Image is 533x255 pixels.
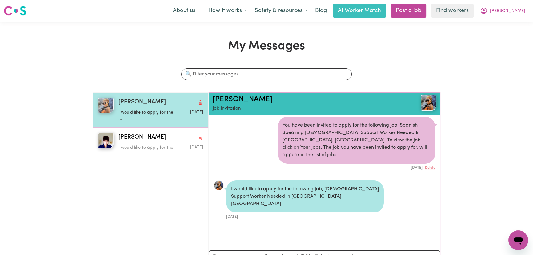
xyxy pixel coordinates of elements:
[399,95,436,111] a: Jannat Masembe K
[311,4,331,18] a: Blog
[93,128,208,163] button: Claudia G[PERSON_NAME]Delete conversationI would like to apply for the ...Message sent on June 1,...
[490,8,525,14] span: [PERSON_NAME]
[213,96,272,103] a: [PERSON_NAME]
[226,212,384,220] div: [DATE]
[476,4,529,17] button: My Account
[198,133,203,141] button: Delete conversation
[169,4,204,17] button: About us
[198,98,203,106] button: Delete conversation
[93,39,441,54] h1: My Messages
[204,4,251,17] button: How it works
[118,109,175,123] p: I would like to apply for the ...
[391,4,426,18] a: Post a job
[93,93,208,128] button: Jannat Masembe K[PERSON_NAME]Delete conversationI would like to apply for the ...Message sent on ...
[278,164,435,171] div: [DATE]
[251,4,311,17] button: Safety & resources
[181,68,351,80] input: 🔍 Filter your messages
[118,133,166,142] span: [PERSON_NAME]
[278,117,435,164] div: You have been invited to apply for the following job, Spanish Speaking [DEMOGRAPHIC_DATA] Support...
[98,98,114,113] img: Jannat Masembe K
[431,4,474,18] a: Find workers
[214,180,224,190] a: View Jannat Masembe K's profile
[214,180,224,190] img: A675A488A2ABA167F9BEC7244C574862_avatar_blob
[118,144,175,158] p: I would like to apply for the ...
[98,133,114,148] img: Claudia G
[4,5,26,16] img: Careseekers logo
[508,230,528,250] iframe: Button to launch messaging window
[421,95,436,111] img: View Jannat Masembe K's profile
[190,145,203,149] span: Message sent on June 1, 2025
[190,110,203,114] span: Message sent on July 4, 2025
[226,180,384,212] div: I would like to apply for the following job, [DEMOGRAPHIC_DATA] Support Worker Needed In [GEOGRAP...
[4,4,26,18] a: Careseekers logo
[425,165,435,171] button: Delete
[213,105,399,112] p: Job Invitation
[118,98,166,107] span: [PERSON_NAME]
[333,4,386,18] a: AI Worker Match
